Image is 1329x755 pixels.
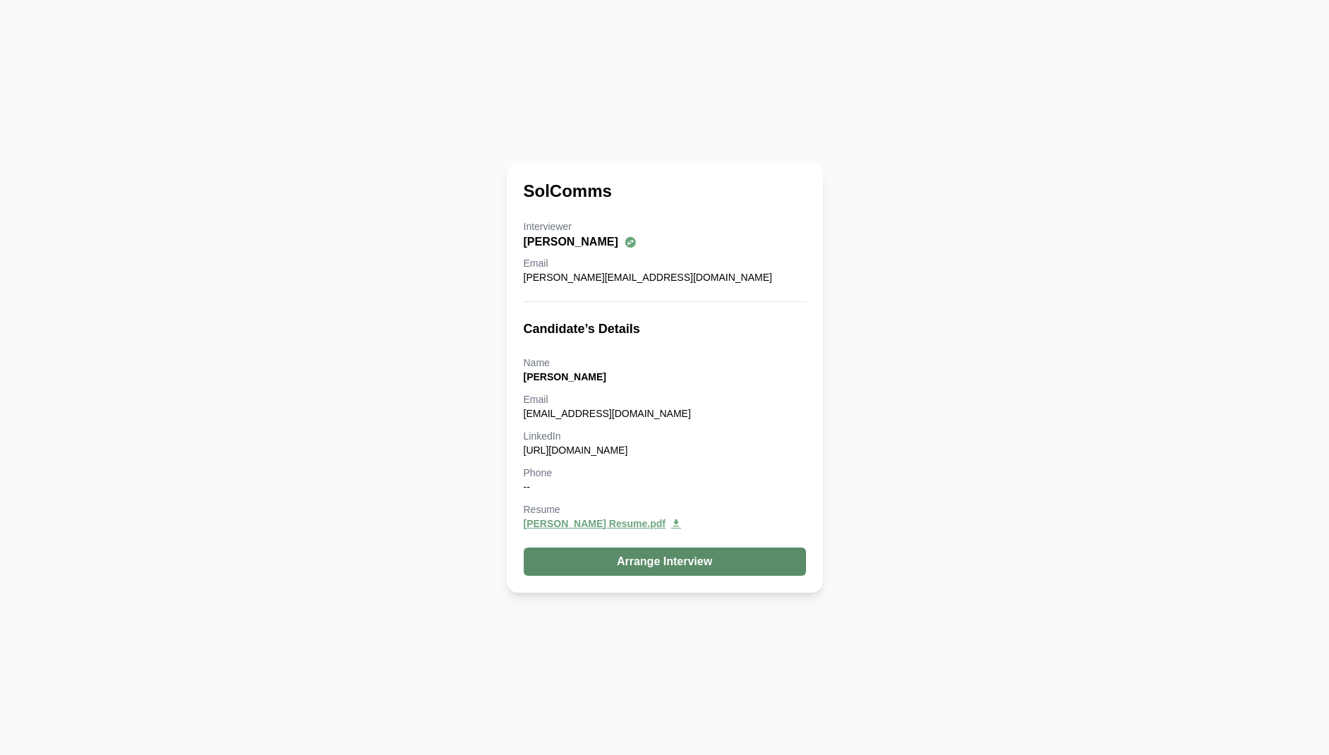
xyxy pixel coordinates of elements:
h2: SolComms [524,180,612,203]
div: Resume [524,502,806,517]
div: LinkedIn [524,429,806,443]
div: Name [524,356,806,370]
span: Email [524,258,548,269]
div: Interviewer [524,219,806,234]
div: [PERSON_NAME] [524,234,806,250]
a: [URL][DOMAIN_NAME] [524,445,628,456]
div: Phone [524,466,806,480]
h3: Candidate’s Details [524,319,806,339]
button: Arrange Interview [524,548,806,576]
div: -- [524,480,806,494]
div: [PERSON_NAME][EMAIL_ADDRESS][DOMAIN_NAME] [524,270,806,284]
div: Email [524,392,806,406]
a: [PERSON_NAME] Resume.pdf [524,517,806,531]
div: [EMAIL_ADDRESS][DOMAIN_NAME] [524,406,806,421]
div: [PERSON_NAME] [524,370,806,384]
